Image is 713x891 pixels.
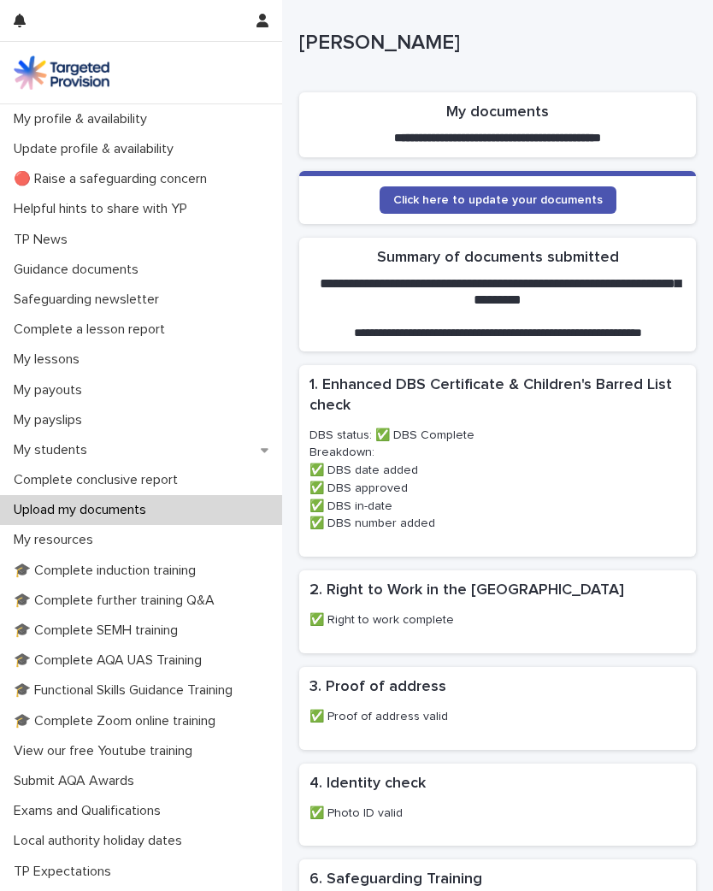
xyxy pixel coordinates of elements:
[309,677,446,698] h2: 3. Proof of address
[7,652,215,669] p: 🎓 Complete AQA UAS Training
[7,201,201,217] p: Helpful hints to share with YP
[7,773,148,789] p: Submit AQA Awards
[7,171,221,187] p: 🔴 Raise a safeguarding concern
[309,774,426,794] h2: 4. Identity check
[377,248,619,268] h2: Summary of documents submitted
[7,412,96,428] p: My payslips
[7,382,96,398] p: My payouts
[7,502,160,518] p: Upload my documents
[7,833,196,849] p: Local authority holiday dates
[7,623,192,639] p: 🎓 Complete SEMH training
[7,864,125,880] p: TP Expectations
[309,581,624,601] h2: 2. Right to Work in the [GEOGRAPHIC_DATA]
[14,56,109,90] img: M5nRWzHhSzIhMunXDL62
[7,743,206,759] p: View our free Youtube training
[7,593,228,609] p: 🎓 Complete further training Q&A
[7,682,246,699] p: 🎓 Functional Skills Guidance Training
[7,262,152,278] p: Guidance documents
[380,186,616,214] a: Click here to update your documents
[7,713,229,729] p: 🎓 Complete Zoom online training
[7,532,107,548] p: My resources
[309,375,679,416] h2: 1. Enhanced DBS Certificate & Children's Barred List check
[7,292,173,308] p: Safeguarding newsletter
[446,103,549,123] h2: My documents
[309,870,482,890] h2: 6. Safeguarding Training
[393,194,603,206] span: Click here to update your documents
[7,563,209,579] p: 🎓 Complete induction training
[7,322,179,338] p: Complete a lesson report
[309,427,686,534] p: DBS status: ✅ DBS Complete Breakdown: ✅ DBS date added ✅ DBS approved ✅ DBS in-date ✅ DBS number ...
[309,805,686,823] p: ✅ Photo ID valid
[299,31,689,56] p: [PERSON_NAME]
[7,803,174,819] p: Exams and Qualifications
[7,442,101,458] p: My students
[7,111,161,127] p: My profile & availability
[7,351,93,368] p: My lessons
[309,708,686,726] p: ✅ Proof of address valid
[309,611,686,629] p: ✅ Right to work complete
[7,472,192,488] p: Complete conclusive report
[7,232,81,248] p: TP News
[7,141,187,157] p: Update profile & availability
